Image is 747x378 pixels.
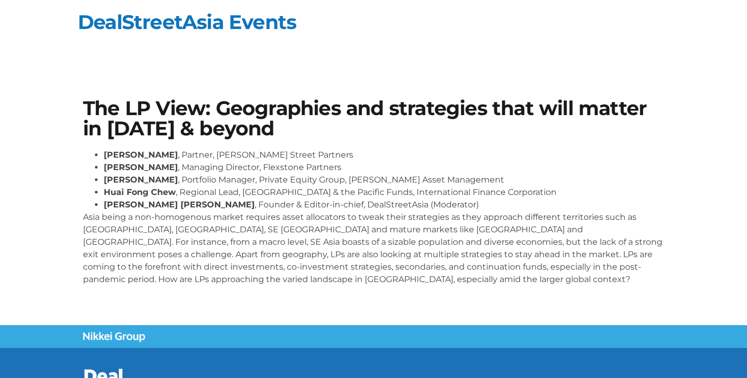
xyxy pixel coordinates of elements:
[104,200,255,209] strong: [PERSON_NAME] [PERSON_NAME]
[78,10,296,34] a: DealStreetAsia Events
[104,149,664,161] li: , Partner, [PERSON_NAME] Street Partners
[83,332,145,342] img: Nikkei Group
[104,186,664,199] li: , Regional Lead, [GEOGRAPHIC_DATA] & the Pacific Funds, International Finance Corporation
[104,162,178,172] strong: [PERSON_NAME]
[104,199,664,211] li: , Founder & Editor-in-chief, DealStreetAsia (Moderator)
[104,187,176,197] strong: Huai Fong Chew
[83,211,664,286] p: Asia being a non-homogenous market requires asset allocators to tweak their strategies as they ap...
[104,174,664,186] li: , Portfolio Manager, Private Equity Group, [PERSON_NAME] Asset Management
[83,99,664,138] h1: The LP View: Geographies and strategies that will matter in [DATE] & beyond
[104,150,178,160] strong: [PERSON_NAME]
[104,161,664,174] li: , Managing Director, Flexstone Partners
[104,175,178,185] strong: [PERSON_NAME]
